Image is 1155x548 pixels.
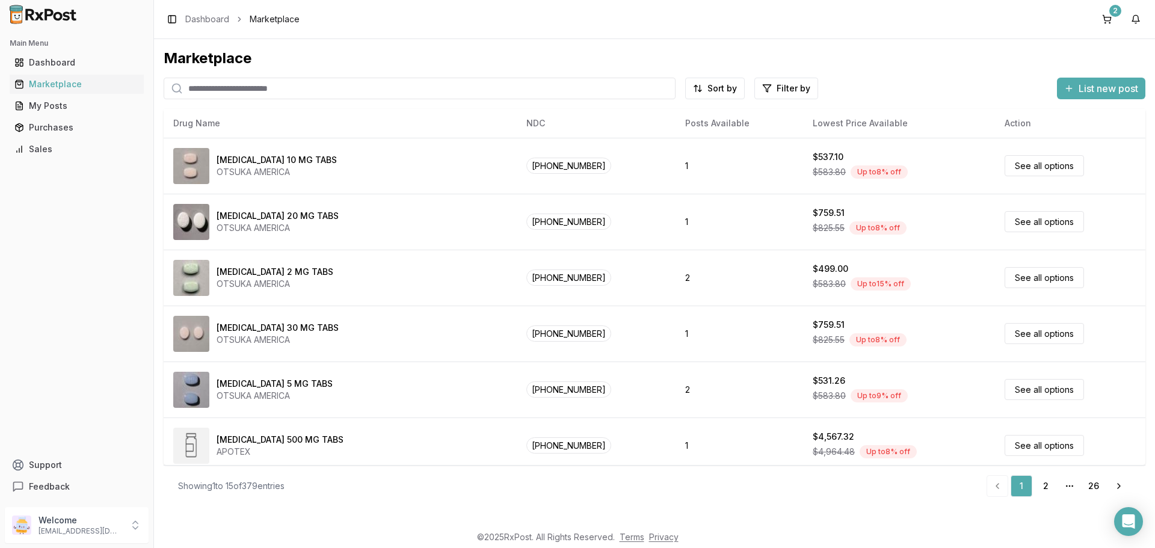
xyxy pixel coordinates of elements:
[10,38,144,48] h2: Main Menu
[164,49,1145,68] div: Marketplace
[676,417,803,473] td: 1
[851,277,911,291] div: Up to 15 % off
[813,278,846,290] span: $583.80
[1079,81,1138,96] span: List new post
[217,266,333,278] div: [MEDICAL_DATA] 2 MG TABS
[217,154,337,166] div: [MEDICAL_DATA] 10 MG TABS
[5,75,149,94] button: Marketplace
[5,53,149,72] button: Dashboard
[38,514,122,526] p: Welcome
[685,78,745,99] button: Sort by
[813,446,855,458] span: $4,964.48
[813,334,845,346] span: $825.55
[10,95,144,117] a: My Posts
[676,362,803,417] td: 2
[1109,5,1121,17] div: 2
[813,375,845,387] div: $531.26
[849,221,907,235] div: Up to 8 % off
[849,333,907,346] div: Up to 8 % off
[5,476,149,497] button: Feedback
[5,5,82,24] img: RxPost Logo
[1005,267,1084,288] a: See all options
[14,100,139,112] div: My Posts
[1011,475,1032,497] a: 1
[14,143,139,155] div: Sales
[1097,10,1116,29] button: 2
[676,250,803,306] td: 2
[1005,435,1084,456] a: See all options
[526,437,611,454] span: [PHONE_NUMBER]
[851,389,908,402] div: Up to 9 % off
[10,52,144,73] a: Dashboard
[995,109,1145,138] th: Action
[217,334,339,346] div: OTSUKA AMERICA
[526,269,611,286] span: [PHONE_NUMBER]
[813,166,846,178] span: $583.80
[10,117,144,138] a: Purchases
[5,140,149,159] button: Sales
[173,260,209,296] img: Abilify 2 MG TABS
[12,516,31,535] img: User avatar
[14,57,139,69] div: Dashboard
[14,78,139,90] div: Marketplace
[813,390,846,402] span: $583.80
[526,381,611,398] span: [PHONE_NUMBER]
[29,481,70,493] span: Feedback
[1005,155,1084,176] a: See all options
[178,480,285,492] div: Showing 1 to 15 of 379 entries
[185,13,229,25] a: Dashboard
[250,13,300,25] span: Marketplace
[620,532,644,542] a: Terms
[1057,78,1145,99] button: List new post
[164,109,517,138] th: Drug Name
[173,316,209,352] img: Abilify 30 MG TABS
[987,475,1131,497] nav: pagination
[777,82,810,94] span: Filter by
[813,319,845,331] div: $759.51
[707,82,737,94] span: Sort by
[5,118,149,137] button: Purchases
[173,428,209,464] img: Abiraterone Acetate 500 MG TABS
[217,390,333,402] div: OTSUKA AMERICA
[813,207,845,219] div: $759.51
[1035,475,1056,497] a: 2
[5,96,149,115] button: My Posts
[217,446,343,458] div: APOTEX
[14,122,139,134] div: Purchases
[676,109,803,138] th: Posts Available
[173,372,209,408] img: Abilify 5 MG TABS
[676,194,803,250] td: 1
[754,78,818,99] button: Filter by
[38,526,122,536] p: [EMAIL_ADDRESS][DOMAIN_NAME]
[526,325,611,342] span: [PHONE_NUMBER]
[860,445,917,458] div: Up to 8 % off
[10,73,144,95] a: Marketplace
[1005,379,1084,400] a: See all options
[813,222,845,234] span: $825.55
[526,214,611,230] span: [PHONE_NUMBER]
[1107,475,1131,497] a: Go to next page
[1057,84,1145,96] a: List new post
[1005,211,1084,232] a: See all options
[813,151,843,163] div: $537.10
[185,13,300,25] nav: breadcrumb
[217,222,339,234] div: OTSUKA AMERICA
[649,532,679,542] a: Privacy
[217,322,339,334] div: [MEDICAL_DATA] 30 MG TABS
[676,138,803,194] td: 1
[813,263,848,275] div: $499.00
[1005,323,1084,344] a: See all options
[517,109,676,138] th: NDC
[803,109,995,138] th: Lowest Price Available
[1114,507,1143,536] div: Open Intercom Messenger
[217,166,337,178] div: OTSUKA AMERICA
[5,454,149,476] button: Support
[851,165,908,179] div: Up to 8 % off
[1083,475,1104,497] a: 26
[676,306,803,362] td: 1
[173,204,209,240] img: Abilify 20 MG TABS
[217,434,343,446] div: [MEDICAL_DATA] 500 MG TABS
[173,148,209,184] img: Abilify 10 MG TABS
[813,431,854,443] div: $4,567.32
